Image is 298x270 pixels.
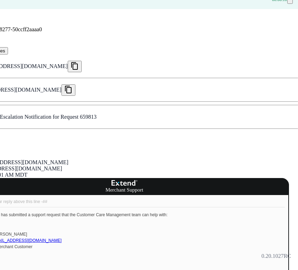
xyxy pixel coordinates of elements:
img: company logo [111,180,138,186]
mat-icon: content_copy [71,62,79,70]
p: 0.20.1027RC [262,252,291,260]
mat-icon: content_copy [64,85,73,94]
